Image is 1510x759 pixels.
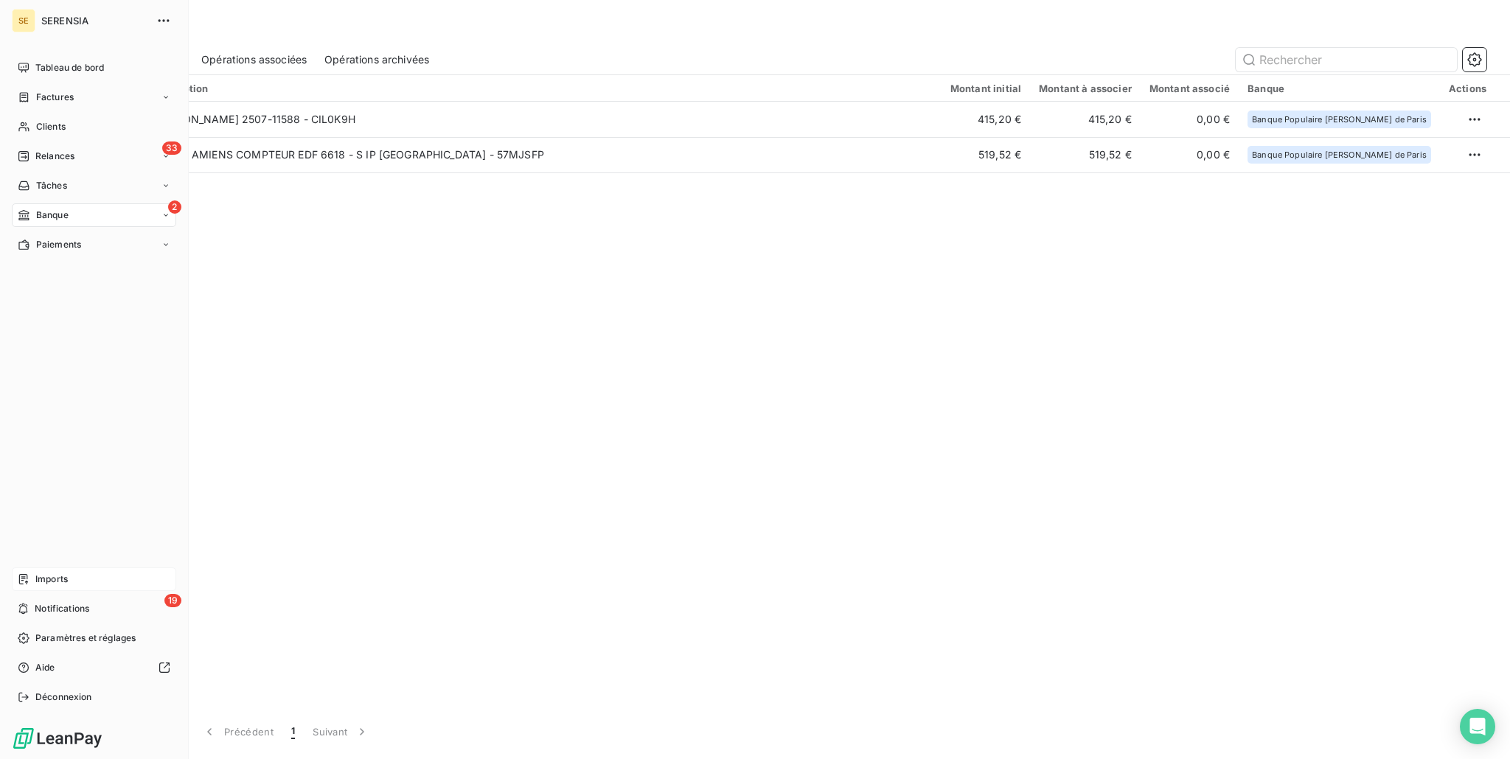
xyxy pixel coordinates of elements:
span: 19 [164,594,181,607]
div: SE [12,9,35,32]
td: 0,00 € [1141,137,1239,172]
a: Aide [12,656,176,679]
span: SERENSIA [41,15,147,27]
span: Banque Populaire [PERSON_NAME] de Paris [1252,115,1427,124]
span: Clients [36,120,66,133]
span: Imports [35,573,68,586]
button: 1 [282,716,304,747]
input: Rechercher [1236,48,1457,71]
td: EVI SIP AMIENS COMPTEUR EDF 6618 - S IP [GEOGRAPHIC_DATA] - 57MJSFP [144,137,942,172]
td: 519,52 € [942,137,1030,172]
td: [PERSON_NAME] 2507-11588 - CIL0K9H [144,102,942,137]
span: Factures [36,91,74,104]
span: Paiements [36,238,81,251]
span: Relances [35,150,74,163]
div: Open Intercom Messenger [1460,709,1495,744]
div: Montant initial [950,83,1021,94]
span: Banque Populaire [PERSON_NAME] de Paris [1252,150,1427,159]
span: 2 [168,200,181,214]
span: 33 [162,141,181,155]
td: 519,52 € [1030,137,1141,172]
span: 1 [291,724,295,739]
div: Description [153,83,933,94]
td: 0,00 € [1141,102,1239,137]
span: Aide [35,661,55,674]
div: Montant associé [1149,83,1230,94]
div: Montant à associer [1039,83,1132,94]
td: 415,20 € [1030,102,1141,137]
div: Actions [1449,83,1486,94]
td: 415,20 € [942,102,1030,137]
span: Opérations associées [201,52,307,67]
div: Banque [1248,83,1431,94]
button: Précédent [193,716,282,747]
span: Tâches [36,179,67,192]
img: Logo LeanPay [12,727,103,750]
button: Suivant [304,716,378,747]
span: Opérations archivées [324,52,429,67]
span: Déconnexion [35,690,92,704]
span: Banque [36,209,69,222]
span: Tableau de bord [35,61,104,74]
span: Notifications [35,602,89,615]
span: Paramètres et réglages [35,632,136,645]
